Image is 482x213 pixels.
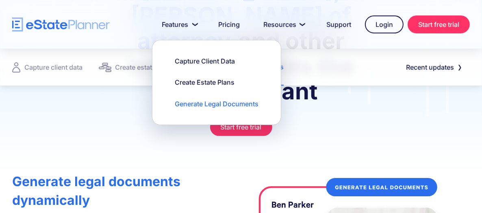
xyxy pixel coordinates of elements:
[12,18,110,32] a: home
[210,118,272,136] a: Start free trial
[24,61,83,73] div: Capture client data
[12,49,83,86] a: Capture client data
[175,57,235,66] div: Capture Client Data
[408,15,470,33] a: Start free trial
[175,78,234,87] div: Create Estate Plans
[115,61,174,73] div: Create estate plans
[396,59,470,75] a: Recent updates
[12,173,180,208] strong: Generate legal documents dynamically
[406,61,454,73] div: Recent updates
[254,16,313,33] a: Resources
[165,95,269,112] a: Generate Legal Documents
[175,99,258,108] div: Generate Legal Documents
[165,74,245,91] a: Create Estate Plans
[152,16,204,33] a: Features
[99,49,174,86] a: Create estate plans
[165,53,245,70] a: Capture Client Data
[208,16,250,33] a: Pricing
[317,16,361,33] a: Support
[365,15,404,33] a: Login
